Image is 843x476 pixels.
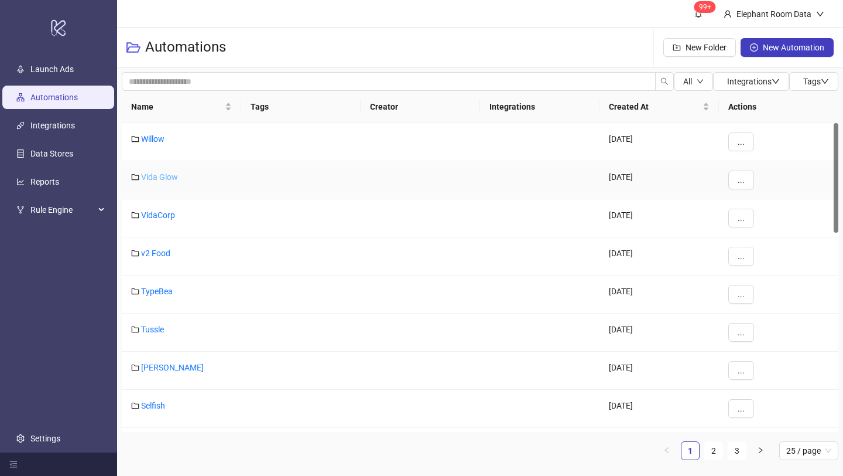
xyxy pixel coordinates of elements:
h3: Automations [145,38,226,57]
span: folder [131,287,139,295]
span: folder [131,135,139,143]
span: ... [738,404,745,413]
a: Tussle [141,325,164,334]
span: New Automation [763,43,824,52]
span: plus-circle [750,43,758,52]
span: ... [738,137,745,147]
span: Created At [609,100,700,113]
a: 1 [681,442,699,460]
button: ... [728,361,754,380]
button: ... [728,399,754,418]
span: down [821,77,829,86]
div: [DATE] [599,237,719,276]
th: Integrations [480,91,599,123]
th: Name [122,91,241,123]
div: Elephant Room Data [732,8,816,21]
div: Page Size [779,441,838,460]
a: Integrations [30,121,75,130]
span: ... [738,213,745,223]
li: 2 [704,441,723,460]
span: folder [131,211,139,219]
th: Created At [599,91,719,123]
span: All [683,77,692,86]
a: TypeBea [141,287,173,296]
li: Next Page [751,441,770,460]
span: down [772,77,780,86]
a: Reports [30,177,59,186]
a: Data Stores [30,149,73,158]
button: Alldown [674,72,713,91]
span: New Folder [686,43,727,52]
div: [DATE] [599,314,719,352]
span: folder [131,249,139,257]
span: user [724,10,732,18]
button: ... [728,209,754,227]
a: [PERSON_NAME] [141,363,204,372]
button: left [657,441,676,460]
div: [DATE] [599,390,719,428]
a: Willow [141,134,165,144]
span: search [660,77,669,86]
th: Creator [361,91,480,123]
button: ... [728,171,754,189]
li: Previous Page [657,441,676,460]
a: Settings [30,434,60,443]
button: right [751,441,770,460]
a: v2 Food [141,249,170,258]
span: Rule Engine [30,198,95,222]
button: Tagsdown [789,72,838,91]
span: folder [131,363,139,372]
span: ... [738,175,745,185]
button: Integrationsdown [713,72,789,91]
th: Tags [241,91,361,123]
sup: 1432 [694,1,716,13]
span: folder-add [673,43,681,52]
button: ... [728,247,754,266]
span: ... [738,290,745,299]
span: Name [131,100,222,113]
button: ... [728,323,754,342]
span: 25 / page [786,442,831,460]
span: Integrations [727,77,780,86]
div: [DATE] [599,123,719,161]
div: [DATE] [599,276,719,314]
div: [DATE] [599,428,719,466]
span: folder-open [126,40,140,55]
button: New Automation [741,38,834,57]
span: menu-fold [9,460,18,468]
span: ... [738,366,745,375]
a: Automations [30,93,78,102]
button: ... [728,285,754,304]
span: bell [694,9,702,18]
span: ... [738,251,745,261]
span: ... [738,328,745,337]
span: down [697,78,704,85]
button: ... [728,132,754,151]
a: Launch Ads [30,64,74,74]
span: folder [131,173,139,181]
span: right [757,447,764,454]
li: 1 [681,441,700,460]
span: fork [16,206,25,214]
a: 3 [728,442,746,460]
a: Vida Glow [141,172,178,182]
span: folder [131,325,139,334]
span: Tags [803,77,829,86]
a: VidaCorp [141,210,175,220]
div: [DATE] [599,161,719,199]
button: New Folder [663,38,736,57]
div: [DATE] [599,352,719,390]
div: [DATE] [599,199,719,237]
li: 3 [728,441,746,460]
a: Selfish [141,401,165,410]
span: down [816,10,824,18]
th: Actions [719,91,838,123]
a: 2 [705,442,722,460]
span: folder [131,402,139,410]
span: left [663,447,670,454]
